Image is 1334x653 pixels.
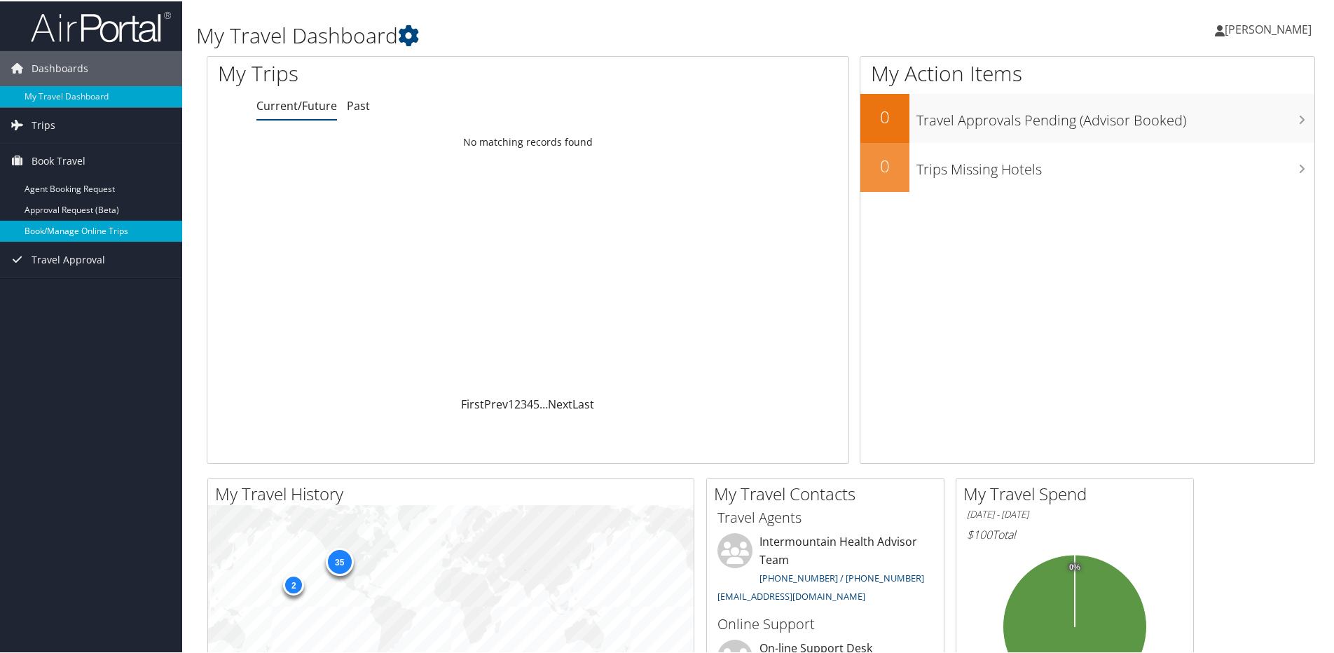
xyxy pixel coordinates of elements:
h1: My Travel Dashboard [196,20,949,49]
span: Dashboards [32,50,88,85]
a: 1 [508,395,514,411]
div: 2 [283,573,304,594]
h2: My Travel History [215,481,694,504]
a: 4 [527,395,533,411]
h3: Travel Agents [717,507,933,526]
h3: Travel Approvals Pending (Advisor Booked) [916,102,1314,129]
a: 0Travel Approvals Pending (Advisor Booked) [860,92,1314,142]
a: Current/Future [256,97,337,112]
h3: Online Support [717,613,933,633]
h2: My Travel Spend [963,481,1193,504]
a: Next [548,395,572,411]
span: Trips [32,106,55,142]
a: 0Trips Missing Hotels [860,142,1314,191]
h2: 0 [860,153,909,177]
a: [PERSON_NAME] [1215,7,1326,49]
h2: 0 [860,104,909,128]
span: … [539,395,548,411]
span: [PERSON_NAME] [1225,20,1312,36]
a: [EMAIL_ADDRESS][DOMAIN_NAME] [717,589,865,601]
td: No matching records found [207,128,848,153]
h2: My Travel Contacts [714,481,944,504]
h6: [DATE] - [DATE] [967,507,1183,520]
h1: My Action Items [860,57,1314,87]
h3: Trips Missing Hotels [916,151,1314,178]
img: airportal-logo.png [31,9,171,42]
div: 35 [325,547,353,575]
a: 2 [514,395,521,411]
a: 3 [521,395,527,411]
a: Prev [484,395,508,411]
li: Intermountain Health Advisor Team [710,532,940,607]
span: $100 [967,525,992,541]
h1: My Trips [218,57,571,87]
a: First [461,395,484,411]
span: Book Travel [32,142,85,177]
a: Past [347,97,370,112]
tspan: 0% [1069,562,1080,570]
a: Last [572,395,594,411]
a: [PHONE_NUMBER] / [PHONE_NUMBER] [759,570,924,583]
a: 5 [533,395,539,411]
h6: Total [967,525,1183,541]
span: Travel Approval [32,241,105,276]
